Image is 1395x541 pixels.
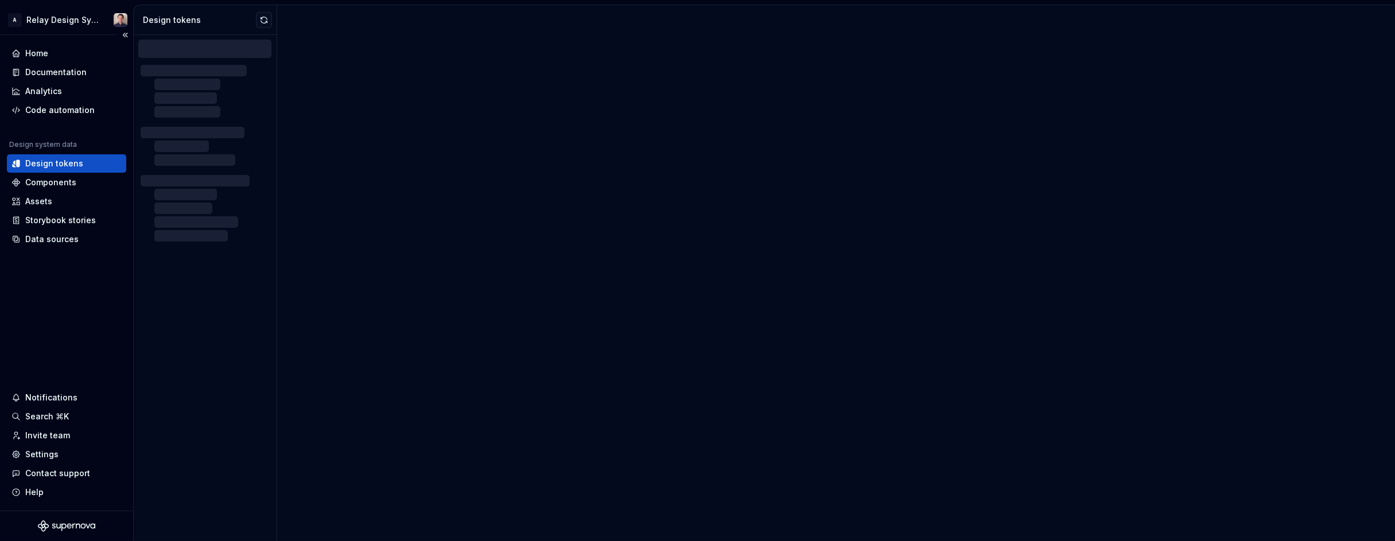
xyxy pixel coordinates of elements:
[25,468,90,479] div: Contact support
[25,411,69,422] div: Search ⌘K
[25,48,48,59] div: Home
[25,449,59,460] div: Settings
[7,101,126,119] a: Code automation
[7,388,126,407] button: Notifications
[25,196,52,207] div: Assets
[7,82,126,100] a: Analytics
[25,104,95,116] div: Code automation
[7,407,126,426] button: Search ⌘K
[7,426,126,445] a: Invite team
[7,483,126,501] button: Help
[9,140,77,149] div: Design system data
[7,192,126,211] a: Assets
[25,215,96,226] div: Storybook stories
[8,13,22,27] div: A
[7,44,126,63] a: Home
[38,520,95,532] svg: Supernova Logo
[143,14,256,26] div: Design tokens
[25,486,44,498] div: Help
[25,177,76,188] div: Components
[25,158,83,169] div: Design tokens
[7,230,126,248] a: Data sources
[2,7,131,32] button: ARelay Design SystemBobby Tan
[7,173,126,192] a: Components
[117,27,133,43] button: Collapse sidebar
[7,63,126,81] a: Documentation
[25,67,87,78] div: Documentation
[7,445,126,464] a: Settings
[114,13,127,27] img: Bobby Tan
[26,14,100,26] div: Relay Design System
[7,464,126,482] button: Contact support
[7,211,126,229] a: Storybook stories
[25,430,70,441] div: Invite team
[25,85,62,97] div: Analytics
[25,233,79,245] div: Data sources
[25,392,77,403] div: Notifications
[7,154,126,173] a: Design tokens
